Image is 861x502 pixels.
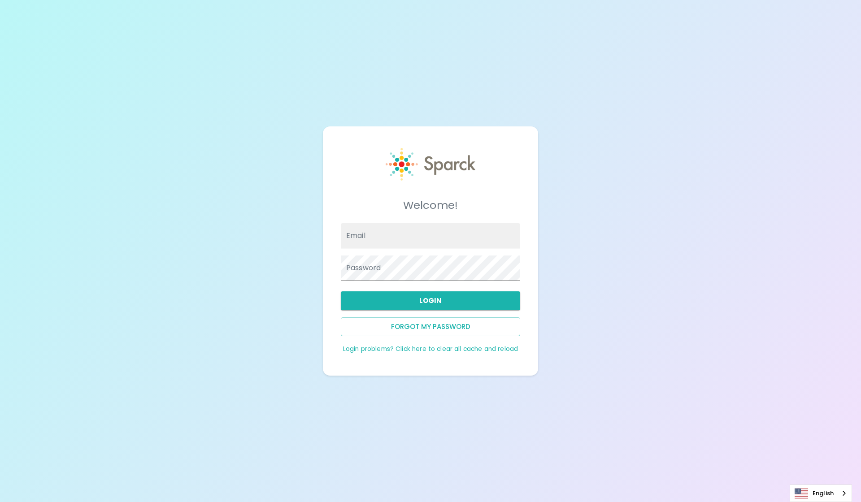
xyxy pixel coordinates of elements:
button: Login [341,291,520,310]
div: Language [790,485,852,502]
button: Forgot my password [341,317,520,336]
img: Sparck logo [386,148,475,181]
aside: Language selected: English [790,485,852,502]
a: English [790,485,852,502]
h5: Welcome! [341,198,520,212]
a: Login problems? Click here to clear all cache and reload [343,345,518,353]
